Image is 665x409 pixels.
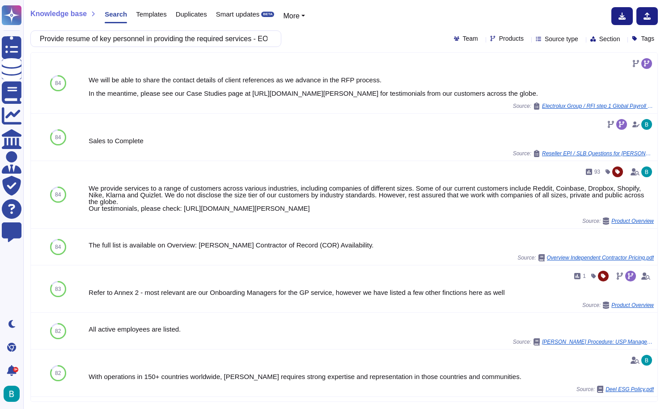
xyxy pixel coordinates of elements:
[542,151,654,156] span: Reseller EPI / SLB Questions for [PERSON_NAME]
[216,11,260,17] span: Smart updates
[89,289,654,296] div: Refer to Annex 2 - most relevant are our Onboarding Managers for the GP service, however we have ...
[463,35,478,42] span: Team
[55,244,61,250] span: 84
[55,371,61,376] span: 82
[55,81,61,86] span: 84
[517,254,654,261] span: Source:
[582,217,654,225] span: Source:
[641,35,654,42] span: Tags
[55,135,61,140] span: 84
[89,326,654,332] div: All active employees are listed.
[513,338,654,345] span: Source:
[594,169,600,175] span: 93
[599,36,620,42] span: Section
[89,185,654,212] div: We provide services to a range of customers across various industries, including companies of dif...
[55,286,61,292] span: 83
[513,150,654,157] span: Source:
[105,11,127,17] span: Search
[513,102,654,110] span: Source:
[283,11,305,21] button: More
[641,355,652,366] img: user
[136,11,166,17] span: Templates
[89,242,654,248] div: The full list is available on Overview: [PERSON_NAME] Contractor of Record (COR) Availability.
[545,36,578,42] span: Source type
[606,387,654,392] span: Deel ESG Policy.pdf
[583,273,586,279] span: 1
[576,386,654,393] span: Source:
[176,11,207,17] span: Duplicates
[582,302,654,309] span: Source:
[13,367,18,372] div: 9+
[542,103,654,109] span: Electrolux Group / RFI step 1 Global Payroll Strategy [DATE]
[283,12,299,20] span: More
[641,166,652,177] img: user
[30,10,87,17] span: Knowledge base
[641,119,652,130] img: user
[89,137,654,144] div: Sales to Complete
[261,12,274,17] div: BETA
[89,373,654,380] div: With operations in 150+ countries worldwide, [PERSON_NAME] requires strong expertise and represen...
[4,386,20,402] img: user
[35,31,272,47] input: Search a question or template...
[55,192,61,197] span: 84
[611,218,654,224] span: Product Overview
[499,35,524,42] span: Products
[2,384,26,404] button: user
[542,339,654,345] span: [PERSON_NAME] Procedure: USP Managed Payroll Processing (PRM).pdf
[89,77,654,97] div: We will be able to share the contact details of client references as we advance in the RFP proces...
[611,302,654,308] span: Product Overview
[547,255,654,260] span: Overview Independent Contractor Pricing.pdf
[55,328,61,334] span: 82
